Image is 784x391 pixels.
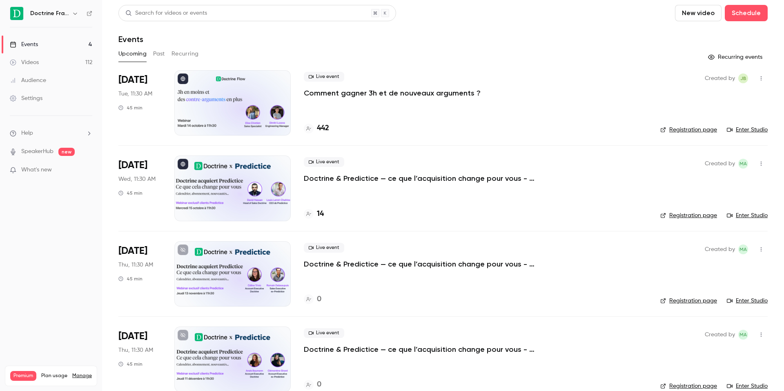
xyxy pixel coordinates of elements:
h4: 14 [317,209,324,220]
a: Registration page [660,382,717,390]
span: Marie Agard [738,244,748,254]
a: Enter Studio [727,126,768,134]
a: Enter Studio [727,297,768,305]
span: Tue, 11:30 AM [118,90,152,98]
a: Doctrine & Predictice — ce que l’acquisition change pour vous - Session 2 [304,259,549,269]
span: Created by [705,73,735,83]
a: Doctrine & Predictice — ce que l’acquisition change pour vous - Session 1 [304,173,549,183]
a: Comment gagner 3h et de nouveaux arguments ? [304,88,481,98]
span: Plan usage [41,373,67,379]
span: Marie Agard [738,159,748,169]
button: Past [153,47,165,60]
span: Thu, 11:30 AM [118,346,153,354]
a: 14 [304,209,324,220]
a: SpeakerHub [21,147,53,156]
div: Search for videos or events [125,9,207,18]
span: What's new [21,166,52,174]
img: Doctrine France [10,7,23,20]
span: Live event [304,72,344,82]
button: Upcoming [118,47,147,60]
button: New video [675,5,722,21]
div: Audience [10,76,46,84]
a: Manage [72,373,92,379]
button: Recurring events [704,51,768,64]
span: [DATE] [118,330,147,343]
div: 45 min [118,275,143,282]
span: Live event [304,157,344,167]
span: Wed, 11:30 AM [118,175,156,183]
span: JB [740,73,746,83]
a: Doctrine & Predictice — ce que l’acquisition change pour vous - Session 3 [304,344,549,354]
h6: Doctrine France [30,9,69,18]
iframe: Noticeable Trigger [82,167,92,174]
div: Settings [10,94,42,102]
span: Help [21,129,33,138]
span: Created by [705,330,735,340]
span: MA [739,159,747,169]
span: Thu, 11:30 AM [118,261,153,269]
span: MA [739,244,747,254]
div: Oct 15 Wed, 11:30 AM (Europe/Paris) [118,156,161,221]
a: Enter Studio [727,382,768,390]
div: 45 min [118,104,143,111]
a: Registration page [660,126,717,134]
span: Justine Burel [738,73,748,83]
div: Oct 14 Tue, 11:30 AM (Europe/Paris) [118,70,161,136]
span: Marie Agard [738,330,748,340]
span: MA [739,330,747,340]
span: [DATE] [118,159,147,172]
div: 45 min [118,361,143,367]
span: Live event [304,328,344,338]
h1: Events [118,34,143,44]
div: 45 min [118,190,143,196]
span: [DATE] [118,244,147,258]
a: Enter Studio [727,211,768,220]
a: Registration page [660,211,717,220]
li: help-dropdown-opener [10,129,92,138]
span: Premium [10,371,36,381]
span: Created by [705,159,735,169]
h4: 0 [317,294,321,305]
a: Registration page [660,297,717,305]
span: [DATE] [118,73,147,87]
a: 442 [304,123,329,134]
div: Events [10,40,38,49]
button: Recurring [171,47,199,60]
a: 0 [304,294,321,305]
h4: 0 [317,379,321,390]
span: Live event [304,243,344,253]
div: Nov 13 Thu, 11:30 AM (Europe/Paris) [118,241,161,307]
a: 0 [304,379,321,390]
span: new [58,148,75,156]
div: Videos [10,58,39,67]
span: Created by [705,244,735,254]
button: Schedule [725,5,768,21]
h4: 442 [317,123,329,134]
